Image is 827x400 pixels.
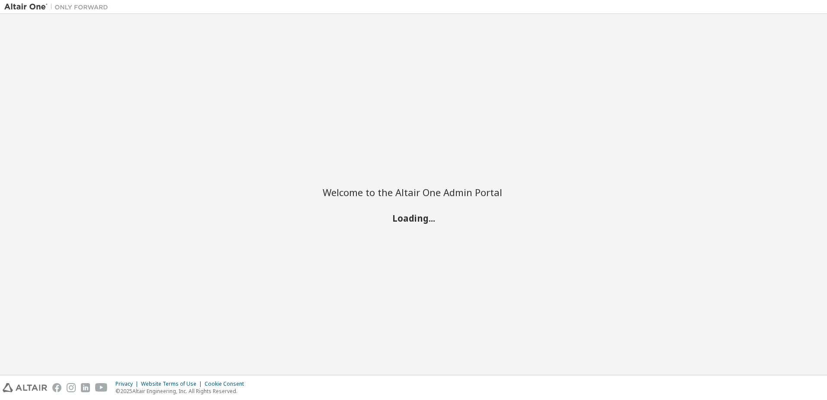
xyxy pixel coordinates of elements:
[205,381,249,387] div: Cookie Consent
[141,381,205,387] div: Website Terms of Use
[95,383,108,392] img: youtube.svg
[3,383,47,392] img: altair_logo.svg
[81,383,90,392] img: linkedin.svg
[67,383,76,392] img: instagram.svg
[115,387,249,395] p: © 2025 Altair Engineering, Inc. All Rights Reserved.
[52,383,61,392] img: facebook.svg
[323,186,504,198] h2: Welcome to the Altair One Admin Portal
[115,381,141,387] div: Privacy
[323,213,504,224] h2: Loading...
[4,3,112,11] img: Altair One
